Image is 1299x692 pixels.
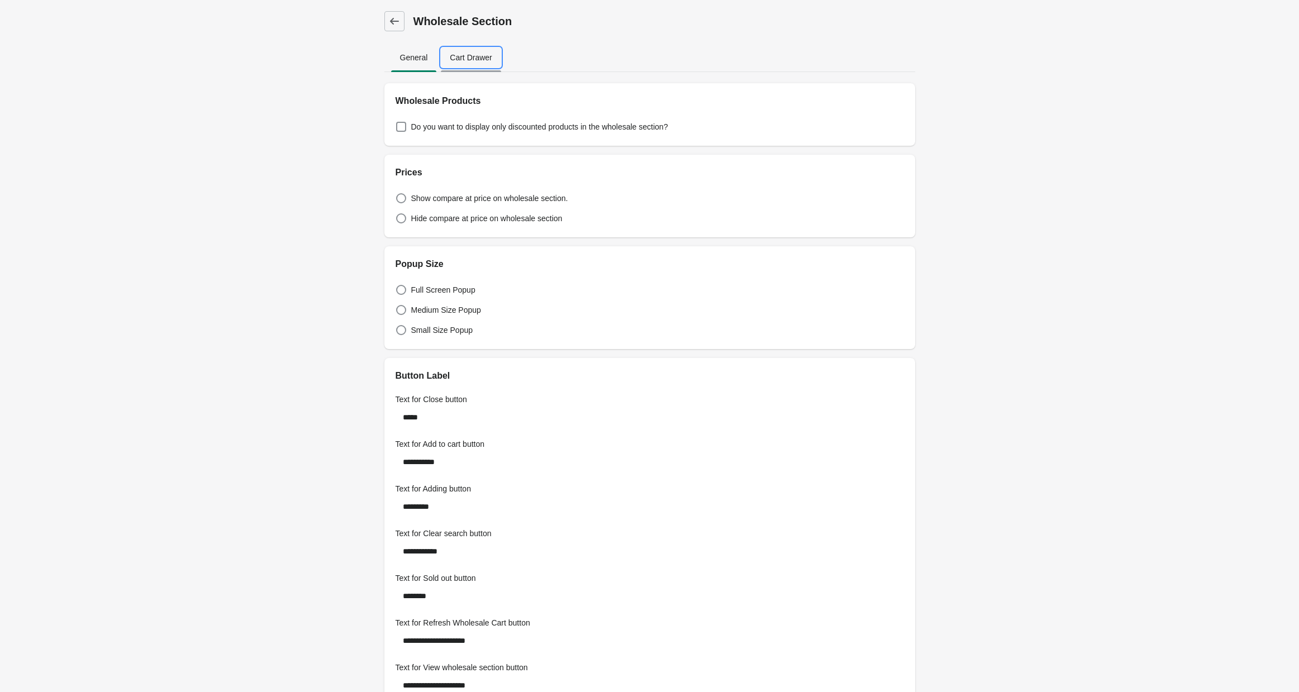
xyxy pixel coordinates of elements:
[411,284,475,295] span: Full Screen Popup
[389,43,439,72] button: General
[396,94,904,108] h2: Wholesale Products
[396,528,492,539] label: Text for Clear search button
[396,438,485,450] label: Text for Add to cart button
[411,193,568,204] span: Show compare at price on wholesale section.
[396,369,904,383] h2: Button Label
[391,47,437,68] span: General
[396,166,904,179] h2: Prices
[411,121,668,132] span: Do you want to display only discounted products in the wholesale section?
[396,662,528,673] label: Text for View wholesale section button
[396,257,904,271] h2: Popup Size
[396,483,471,494] label: Text for Adding button
[384,11,405,31] a: Dashboard
[411,213,563,224] span: Hide compare at price on wholesale section
[441,47,501,68] span: Cart Drawer
[396,617,530,628] label: Text for Refresh Wholesale Cart button
[411,304,481,316] span: Medium Size Popup
[396,394,467,405] label: Text for Close button
[413,13,915,29] h1: Wholesale Section
[396,572,476,584] label: Text for Sold out button
[411,324,473,336] span: Small Size Popup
